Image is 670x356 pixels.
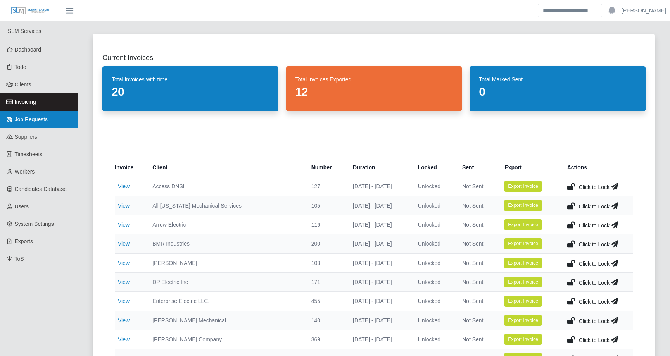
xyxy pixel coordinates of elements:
td: Not Sent [456,311,498,330]
td: Unlocked [412,215,456,234]
td: [DATE] - [DATE] [347,253,412,272]
span: Suppliers [15,134,37,140]
dd: 20 [112,85,269,99]
a: View [118,279,130,285]
td: All [US_STATE] Mechanical Services [146,196,305,215]
td: Arrow Electric [146,215,305,234]
td: 455 [305,292,347,311]
span: Invoicing [15,99,36,105]
td: DP Electric Inc [146,272,305,291]
span: Exports [15,238,33,244]
span: Candidates Database [15,186,67,192]
span: Click to Lock [579,318,610,324]
button: Export Invoice [504,277,542,287]
td: [DATE] - [DATE] [347,292,412,311]
span: Workers [15,169,35,175]
td: Not Sent [456,215,498,234]
td: Not Sent [456,234,498,253]
td: [DATE] - [DATE] [347,311,412,330]
td: Not Sent [456,253,498,272]
a: View [118,336,130,342]
th: Number [305,158,347,177]
td: 116 [305,215,347,234]
button: Export Invoice [504,238,542,249]
td: Not Sent [456,330,498,349]
button: Export Invoice [504,315,542,326]
button: Export Invoice [504,181,542,192]
td: [PERSON_NAME] Mechanical [146,311,305,330]
td: Unlocked [412,292,456,311]
td: Enterprise Electric LLC. [146,292,305,311]
span: Click to Lock [579,203,610,210]
span: Click to Lock [579,184,610,190]
span: Click to Lock [579,299,610,305]
button: Export Invoice [504,219,542,230]
td: Not Sent [456,196,498,215]
dd: 0 [479,85,636,99]
dt: Total Marked Sent [479,76,636,83]
span: System Settings [15,221,54,227]
span: SLM Services [8,28,41,34]
td: 127 [305,177,347,196]
td: [PERSON_NAME] Company [146,330,305,349]
td: [DATE] - [DATE] [347,196,412,215]
button: Export Invoice [504,334,542,345]
td: Unlocked [412,177,456,196]
td: Unlocked [412,196,456,215]
span: Dashboard [15,46,41,53]
th: Sent [456,158,498,177]
td: BMR Industries [146,234,305,253]
span: Click to Lock [579,280,610,286]
th: Invoice [115,158,146,177]
button: Export Invoice [504,200,542,211]
td: Not Sent [456,177,498,196]
td: 200 [305,234,347,253]
h2: Current Invoices [102,52,646,63]
a: View [118,260,130,266]
span: Timesheets [15,151,43,157]
td: Unlocked [412,253,456,272]
td: Unlocked [412,234,456,253]
td: 105 [305,196,347,215]
td: [DATE] - [DATE] [347,234,412,253]
td: [DATE] - [DATE] [347,330,412,349]
button: Export Invoice [504,258,542,268]
span: Job Requests [15,116,48,122]
td: Access DNSI [146,177,305,196]
img: SLM Logo [11,7,50,15]
input: Search [538,4,602,17]
span: Click to Lock [579,337,610,343]
td: 369 [305,330,347,349]
a: View [118,203,130,209]
td: Not Sent [456,272,498,291]
td: [DATE] - [DATE] [347,177,412,196]
dt: Total Invoices Exported [295,76,453,83]
td: Unlocked [412,272,456,291]
th: Client [146,158,305,177]
td: Unlocked [412,330,456,349]
th: Duration [347,158,412,177]
td: 140 [305,311,347,330]
a: [PERSON_NAME] [622,7,666,15]
dd: 12 [295,85,453,99]
button: Export Invoice [504,296,542,306]
a: View [118,317,130,323]
a: View [118,241,130,247]
span: Click to Lock [579,261,610,267]
span: Todo [15,64,26,70]
th: Export [498,158,561,177]
td: Unlocked [412,311,456,330]
a: View [118,298,130,304]
th: Actions [561,158,633,177]
td: Not Sent [456,292,498,311]
td: 171 [305,272,347,291]
td: 103 [305,253,347,272]
a: View [118,222,130,228]
span: ToS [15,256,24,262]
span: Click to Lock [579,241,610,248]
dt: Total Invoices with time [112,76,269,83]
span: Clients [15,81,31,88]
td: [DATE] - [DATE] [347,272,412,291]
span: Users [15,203,29,210]
a: View [118,183,130,189]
